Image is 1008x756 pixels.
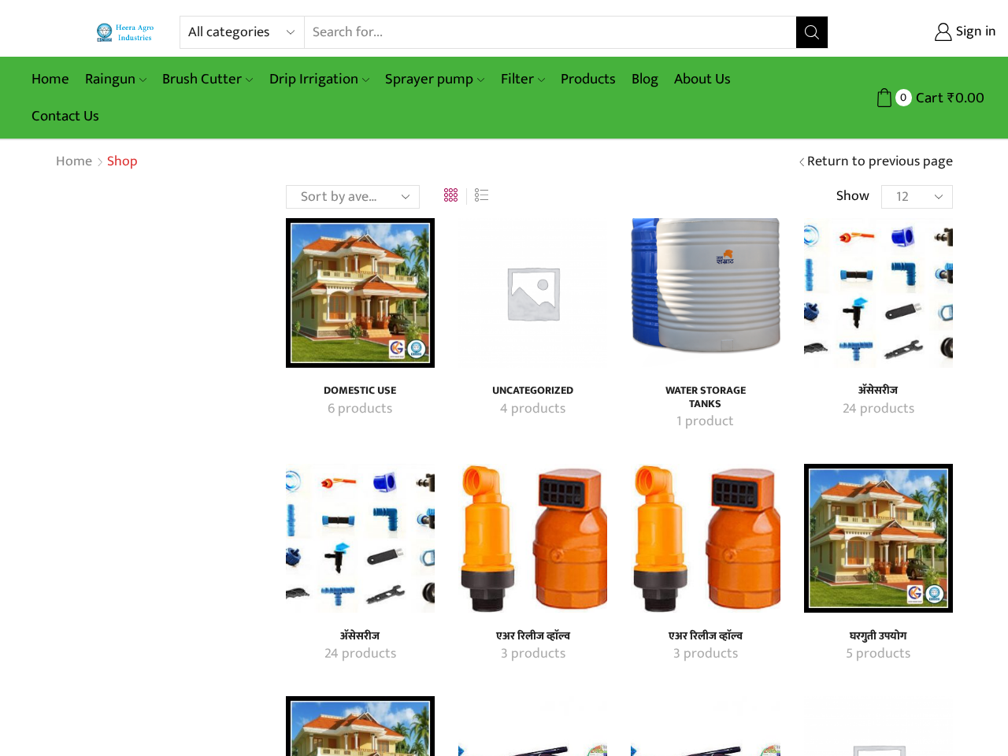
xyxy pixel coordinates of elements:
[303,630,417,643] h4: अ‍ॅसेसरीज
[648,630,762,643] a: Visit product category एअर रिलीज व्हाॅल्व
[844,83,984,113] a: 0 Cart ₹0.00
[286,218,435,367] img: Domestic Use
[24,98,107,135] a: Contact Us
[476,630,590,643] h4: एअर रिलीज व्हाॅल्व
[666,61,739,98] a: About Us
[648,630,762,643] h4: एअर रिलीज व्हाॅल्व
[947,86,984,110] bdi: 0.00
[631,218,780,367] img: Water Storage Tanks
[952,22,996,43] span: Sign in
[303,399,417,420] a: Visit product category Domestic Use
[493,61,553,98] a: Filter
[286,464,435,613] img: अ‍ॅसेसरीज
[553,61,624,98] a: Products
[328,399,392,420] mark: 6 products
[324,644,396,665] mark: 24 products
[807,152,953,172] a: Return to previous page
[303,630,417,643] a: Visit product category अ‍ॅसेसरीज
[476,630,590,643] a: Visit product category एअर रिलीज व्हाॅल्व
[476,399,590,420] a: Visit product category Uncategorized
[852,18,996,46] a: Sign in
[912,87,943,109] span: Cart
[55,152,93,172] a: Home
[303,644,417,665] a: Visit product category अ‍ॅसेसरीज
[676,412,734,432] mark: 1 product
[500,399,565,420] mark: 4 products
[303,384,417,398] h4: Domestic Use
[648,384,762,411] h4: Water Storage Tanks
[458,464,607,613] img: एअर रिलीज व्हाॅल्व
[303,384,417,398] a: Visit product category Domestic Use
[107,154,138,171] h1: Shop
[796,17,828,48] button: Search button
[648,644,762,665] a: Visit product category एअर रिलीज व्हाॅल्व
[648,384,762,411] a: Visit product category Water Storage Tanks
[476,384,590,398] a: Visit product category Uncategorized
[476,384,590,398] h4: Uncategorized
[377,61,492,98] a: Sprayer pump
[77,61,154,98] a: Raingun
[458,464,607,613] a: Visit product category एअर रिलीज व्हाॅल्व
[261,61,377,98] a: Drip Irrigation
[476,644,590,665] a: Visit product category एअर रिलीज व्हाॅल्व
[631,464,780,613] img: एअर रिलीज व्हाॅल्व
[458,218,607,367] a: Visit product category Uncategorized
[947,86,955,110] span: ₹
[305,17,796,48] input: Search for...
[55,152,138,172] nav: Breadcrumb
[631,464,780,613] a: Visit product category एअर रिलीज व्हाॅल्व
[154,61,261,98] a: Brush Cutter
[624,61,666,98] a: Blog
[673,644,738,665] mark: 3 products
[24,61,77,98] a: Home
[631,218,780,367] a: Visit product category Water Storage Tanks
[286,185,420,209] select: Shop order
[895,89,912,106] span: 0
[286,218,435,367] a: Visit product category Domestic Use
[286,464,435,613] a: Visit product category अ‍ॅसेसरीज
[648,412,762,432] a: Visit product category Water Storage Tanks
[458,218,607,367] img: Uncategorized
[501,644,565,665] mark: 3 products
